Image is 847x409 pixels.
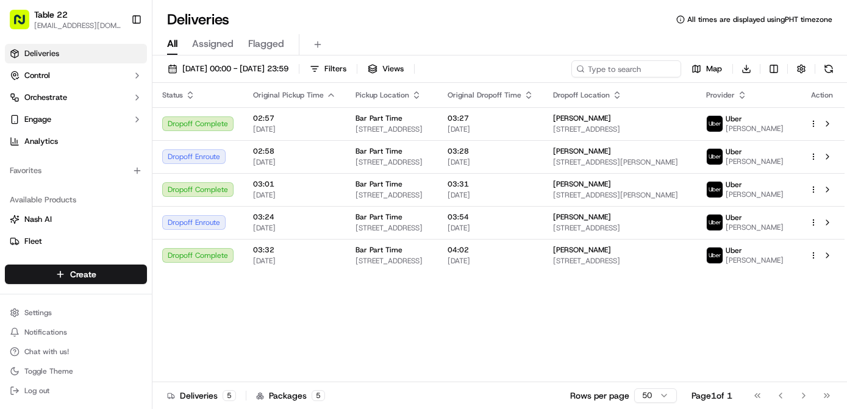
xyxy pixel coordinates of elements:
[707,149,723,165] img: uber-new-logo.jpeg
[553,212,611,222] span: [PERSON_NAME]
[256,389,325,402] div: Packages
[553,179,611,189] span: [PERSON_NAME]
[707,182,723,197] img: uber-new-logo.jpeg
[448,146,534,156] span: 03:28
[356,157,428,167] span: [STREET_ADDRESS]
[692,389,732,402] div: Page 1 of 1
[248,37,284,51] span: Flagged
[726,157,784,166] span: [PERSON_NAME]
[24,308,52,318] span: Settings
[706,90,735,100] span: Provider
[356,212,402,222] span: Bar Part Time
[448,212,534,222] span: 03:54
[34,9,68,21] button: Table 22
[726,255,784,265] span: [PERSON_NAME]
[356,190,428,200] span: [STREET_ADDRESS]
[24,136,58,147] span: Analytics
[553,157,687,167] span: [STREET_ADDRESS][PERSON_NAME]
[5,5,126,34] button: Table 22[EMAIL_ADDRESS][DOMAIN_NAME]
[707,215,723,230] img: uber-new-logo.jpeg
[707,116,723,132] img: uber-new-logo.jpeg
[24,386,49,396] span: Log out
[10,236,142,247] a: Fleet
[553,190,687,200] span: [STREET_ADDRESS][PERSON_NAME]
[448,245,534,255] span: 04:02
[356,179,402,189] span: Bar Part Time
[448,223,534,233] span: [DATE]
[726,190,784,199] span: [PERSON_NAME]
[253,179,336,189] span: 03:01
[707,247,723,263] img: uber-new-logo.jpeg
[167,389,236,402] div: Deliveries
[448,190,534,200] span: [DATE]
[448,256,534,266] span: [DATE]
[726,147,742,157] span: Uber
[382,63,404,74] span: Views
[324,63,346,74] span: Filters
[726,124,784,133] span: [PERSON_NAME]
[448,124,534,134] span: [DATE]
[24,214,52,225] span: Nash AI
[448,90,521,100] span: Original Dropoff Time
[5,265,147,284] button: Create
[570,389,629,402] p: Rows per page
[726,213,742,222] span: Uber
[571,60,681,77] input: Type to search
[167,10,229,29] h1: Deliveries
[34,21,121,30] button: [EMAIL_ADDRESS][DOMAIN_NAME]
[356,223,428,233] span: [STREET_ADDRESS]
[5,88,147,107] button: Orchestrate
[5,343,147,360] button: Chat with us!
[162,60,294,77] button: [DATE] 00:00 - [DATE] 23:59
[553,223,687,233] span: [STREET_ADDRESS]
[253,190,336,200] span: [DATE]
[726,246,742,255] span: Uber
[182,63,288,74] span: [DATE] 00:00 - [DATE] 23:59
[5,44,147,63] a: Deliveries
[24,236,42,247] span: Fleet
[687,15,832,24] span: All times are displayed using PHT timezone
[5,324,147,341] button: Notifications
[253,90,324,100] span: Original Pickup Time
[356,146,402,156] span: Bar Part Time
[24,70,50,81] span: Control
[809,90,835,100] div: Action
[24,48,59,59] span: Deliveries
[726,114,742,124] span: Uber
[726,180,742,190] span: Uber
[24,347,69,357] span: Chat with us!
[304,60,352,77] button: Filters
[312,390,325,401] div: 5
[5,304,147,321] button: Settings
[448,157,534,167] span: [DATE]
[553,90,610,100] span: Dropoff Location
[24,327,67,337] span: Notifications
[686,60,727,77] button: Map
[223,390,236,401] div: 5
[253,212,336,222] span: 03:24
[24,366,73,376] span: Toggle Theme
[553,124,687,134] span: [STREET_ADDRESS]
[167,37,177,51] span: All
[5,190,147,210] div: Available Products
[24,92,67,103] span: Orchestrate
[5,66,147,85] button: Control
[5,110,147,129] button: Engage
[726,222,784,232] span: [PERSON_NAME]
[356,245,402,255] span: Bar Part Time
[5,161,147,180] div: Favorites
[5,232,147,251] button: Fleet
[356,124,428,134] span: [STREET_ADDRESS]
[162,90,183,100] span: Status
[5,363,147,380] button: Toggle Theme
[253,223,336,233] span: [DATE]
[253,256,336,266] span: [DATE]
[5,210,147,229] button: Nash AI
[448,179,534,189] span: 03:31
[24,114,51,125] span: Engage
[362,60,409,77] button: Views
[553,256,687,266] span: [STREET_ADDRESS]
[820,60,837,77] button: Refresh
